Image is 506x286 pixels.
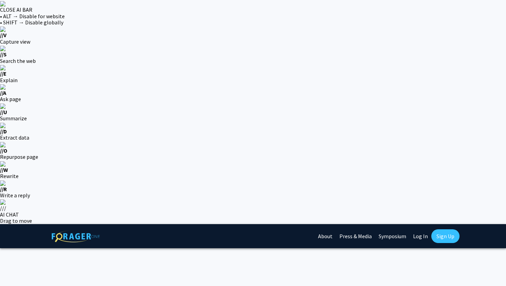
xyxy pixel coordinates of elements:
[431,229,460,243] a: Sign Up
[315,224,336,248] a: About
[375,224,410,248] a: Opens in a new tab
[52,230,100,242] img: ForagerOne Logo
[410,224,431,248] a: Log In
[336,224,375,248] a: Press & Media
